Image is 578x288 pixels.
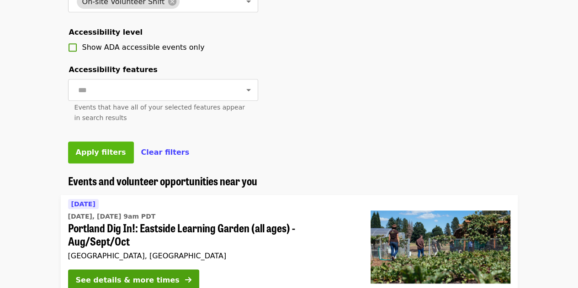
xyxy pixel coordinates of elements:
[76,275,180,286] div: See details & more times
[68,212,156,221] time: [DATE], [DATE] 9am PDT
[141,147,190,158] button: Clear filters
[76,148,126,157] span: Apply filters
[242,84,255,96] button: Open
[371,210,510,283] img: Portland Dig In!: Eastside Learning Garden (all ages) - Aug/Sept/Oct organized by Oregon Food Bank
[69,65,158,74] span: Accessibility features
[82,43,205,52] span: Show ADA accessible events only
[74,104,245,121] span: Events that have all of your selected features appear in search results
[185,276,191,284] i: arrow-right icon
[69,28,143,37] span: Accessibility level
[68,251,356,260] div: [GEOGRAPHIC_DATA], [GEOGRAPHIC_DATA]
[68,221,356,248] span: Portland Dig In!: Eastside Learning Garden (all ages) - Aug/Sept/Oct
[71,200,95,208] span: [DATE]
[68,141,134,163] button: Apply filters
[141,148,190,157] span: Clear filters
[68,173,257,189] span: Events and volunteer opportunities near you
